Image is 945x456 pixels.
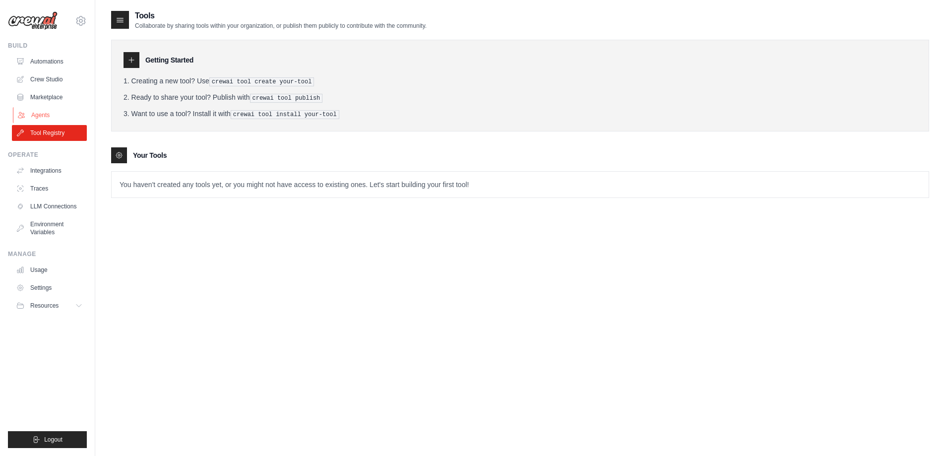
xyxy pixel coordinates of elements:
[145,55,193,65] h3: Getting Started
[12,89,87,105] a: Marketplace
[12,298,87,314] button: Resources
[112,172,929,197] p: You haven't created any tools yet, or you might not have access to existing ones. Let's start bui...
[8,250,87,258] div: Manage
[13,107,88,123] a: Agents
[44,436,63,444] span: Logout
[250,94,323,103] pre: crewai tool publish
[30,302,59,310] span: Resources
[209,77,315,86] pre: crewai tool create your-tool
[8,11,58,30] img: Logo
[231,110,339,119] pre: crewai tool install your-tool
[8,42,87,50] div: Build
[8,431,87,448] button: Logout
[12,54,87,69] a: Automations
[124,109,917,119] li: Want to use a tool? Install it with
[12,198,87,214] a: LLM Connections
[12,181,87,196] a: Traces
[12,163,87,179] a: Integrations
[12,216,87,240] a: Environment Variables
[135,22,427,30] p: Collaborate by sharing tools within your organization, or publish them publicly to contribute wit...
[133,150,167,160] h3: Your Tools
[135,10,427,22] h2: Tools
[12,125,87,141] a: Tool Registry
[12,280,87,296] a: Settings
[12,71,87,87] a: Crew Studio
[124,76,917,86] li: Creating a new tool? Use
[12,262,87,278] a: Usage
[8,151,87,159] div: Operate
[124,92,917,103] li: Ready to share your tool? Publish with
